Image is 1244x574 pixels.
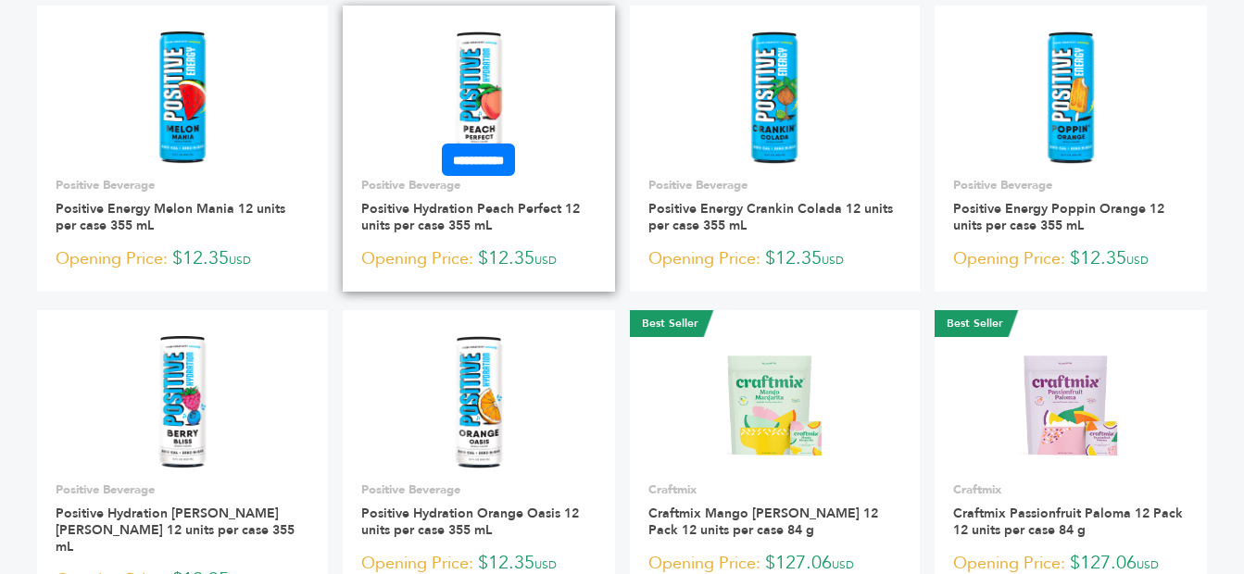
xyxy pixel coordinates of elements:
[648,177,902,193] p: Positive Beverage
[1126,253,1149,268] span: USD
[361,177,597,193] p: Positive Beverage
[648,246,760,271] span: Opening Price:
[229,253,251,268] span: USD
[56,245,309,273] p: $12.35
[648,245,902,273] p: $12.35
[56,481,309,498] p: Positive Beverage
[832,557,854,572] span: USD
[56,200,285,234] a: Positive Energy Melon Mania 12 units per case 355 mL
[56,505,295,555] a: Positive Hydration [PERSON_NAME] [PERSON_NAME] 12 units per case 355 mL
[534,253,557,268] span: USD
[361,505,579,539] a: Positive Hydration Orange Oasis 12 units per case 355 mL
[953,200,1164,234] a: Positive Energy Poppin Orange 12 units per case 355 mL
[648,505,878,539] a: Craftmix Mango [PERSON_NAME] 12 Pack 12 units per case 84 g
[361,246,473,271] span: Opening Price:
[822,253,844,268] span: USD
[953,505,1183,539] a: Craftmix Passionfruit Paloma 12 Pack 12 units per case 84 g
[648,200,893,234] a: Positive Energy Crankin Colada 12 units per case 355 mL
[56,177,309,193] p: Positive Beverage
[361,200,580,234] a: Positive Hydration Peach Perfect 12 units per case 355 mL
[451,31,507,165] img: Positive Hydration Peach Perfect 12 units per case 355 mL
[451,336,507,469] img: Positive Hydration Orange Oasis 12 units per case 355 mL
[155,335,210,468] img: Positive Hydration Berry Bliss 12 units per case 355 mL
[953,177,1188,193] p: Positive Beverage
[155,31,210,164] img: Positive Energy Melon Mania 12 units per case 355 mL
[1137,557,1159,572] span: USD
[953,481,1188,498] p: Craftmix
[953,245,1188,273] p: $12.35
[56,246,168,271] span: Opening Price:
[708,335,842,469] img: Craftmix Mango Margarita 12 Pack 12 units per case 84 g
[648,481,902,498] p: Craftmix
[953,246,1065,271] span: Opening Price:
[361,481,597,498] p: Positive Beverage
[747,31,802,165] img: Positive Energy Crankin Colada 12 units per case 355 mL
[361,245,597,273] p: $12.35
[1004,335,1138,469] img: Craftmix Passionfruit Paloma 12 Pack 12 units per case 84 g
[534,557,557,572] span: USD
[1043,31,1099,165] img: Positive Energy Poppin Orange 12 units per case 355 mL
